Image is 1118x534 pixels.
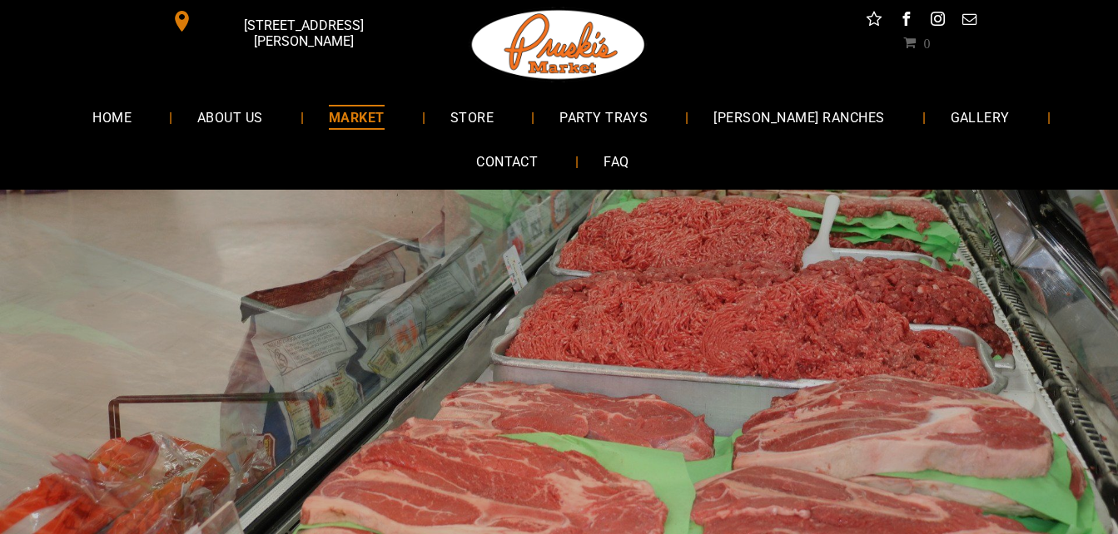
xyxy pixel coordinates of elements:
[895,8,917,34] a: facebook
[927,8,948,34] a: instagram
[425,95,519,139] a: STORE
[67,95,157,139] a: HOME
[688,95,909,139] a: [PERSON_NAME] RANCHES
[926,95,1035,139] a: GALLERY
[304,95,410,139] a: MARKET
[579,140,653,184] a: FAQ
[451,140,563,184] a: CONTACT
[923,36,930,49] span: 0
[534,95,673,139] a: PARTY TRAYS
[863,8,885,34] a: Social network
[160,8,415,34] a: [STREET_ADDRESS][PERSON_NAME]
[172,95,288,139] a: ABOUT US
[196,9,410,57] span: [STREET_ADDRESS][PERSON_NAME]
[958,8,980,34] a: email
